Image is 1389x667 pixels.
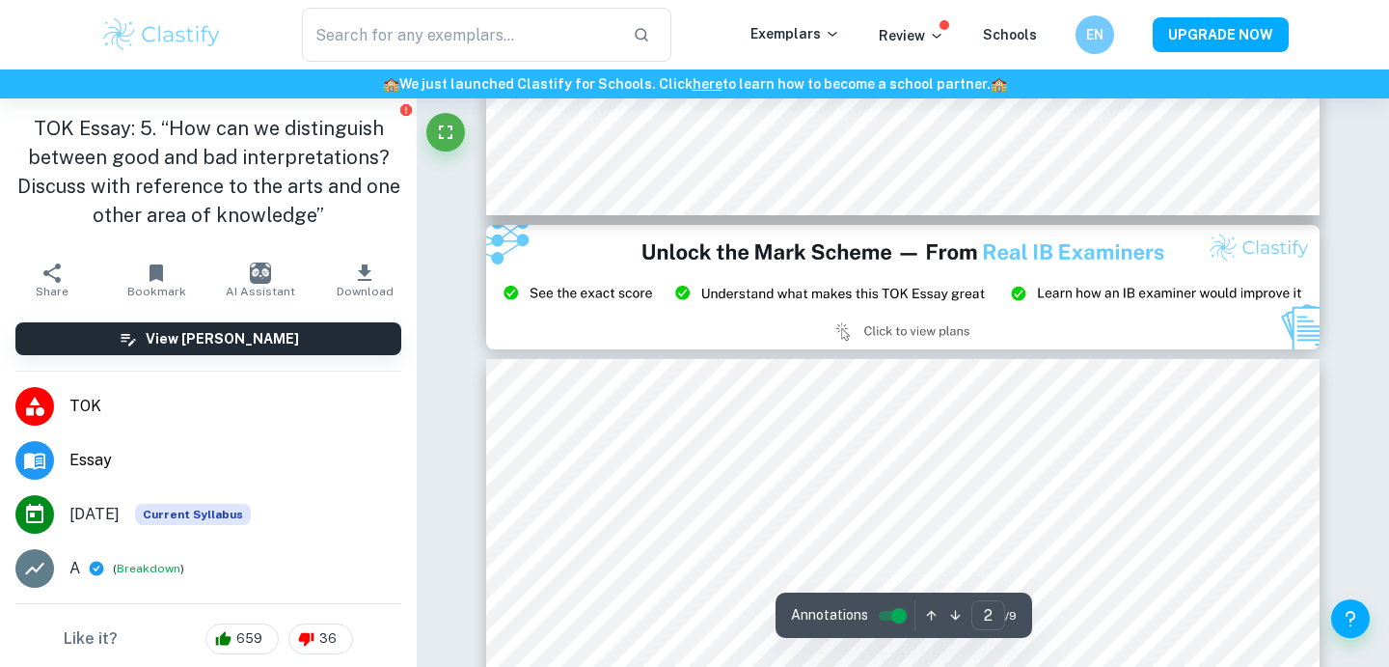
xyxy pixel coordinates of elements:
span: 36 [309,629,347,649]
span: TOK [69,395,401,418]
div: 659 [205,624,279,654]
span: Current Syllabus [135,504,251,525]
div: 36 [288,624,353,654]
span: AI Assistant [226,285,295,298]
a: here [693,76,722,92]
button: Fullscreen [426,113,465,152]
span: [DATE] [69,503,120,526]
h6: Like it? [64,627,118,651]
span: / 9 [1005,607,1017,625]
button: AI Assistant [208,253,313,307]
span: Essay [69,449,401,472]
span: ( ) [113,560,184,578]
button: UPGRADE NOW [1153,17,1289,52]
p: A [69,557,80,580]
div: This exemplar is based on the current syllabus. Feel free to refer to it for inspiration/ideas wh... [135,504,251,525]
h6: View [PERSON_NAME] [146,328,299,349]
button: Help and Feedback [1331,599,1370,638]
p: Exemplars [750,23,840,44]
button: Bookmark [104,253,208,307]
img: Clastify logo [100,15,223,54]
span: Share [36,285,68,298]
h6: We just launched Clastify for Schools. Click to learn how to become a school partner. [4,73,1385,95]
button: View [PERSON_NAME] [15,322,401,355]
button: Download [313,253,417,307]
span: 🏫 [991,76,1007,92]
button: Breakdown [117,560,180,577]
button: Report issue [398,102,413,117]
button: EN [1076,15,1114,54]
span: Bookmark [127,285,186,298]
img: Ad [486,225,1320,350]
h1: TOK Essay: 5. “How can we distinguish between good and bad interpretations? Discuss with referenc... [15,114,401,230]
a: Schools [983,27,1037,42]
p: Review [879,25,944,46]
span: Annotations [791,605,868,625]
h6: EN [1084,24,1106,45]
span: 🏫 [383,76,399,92]
span: Download [337,285,394,298]
span: 659 [226,629,273,649]
img: AI Assistant [250,263,271,284]
input: Search for any exemplars... [302,8,617,62]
